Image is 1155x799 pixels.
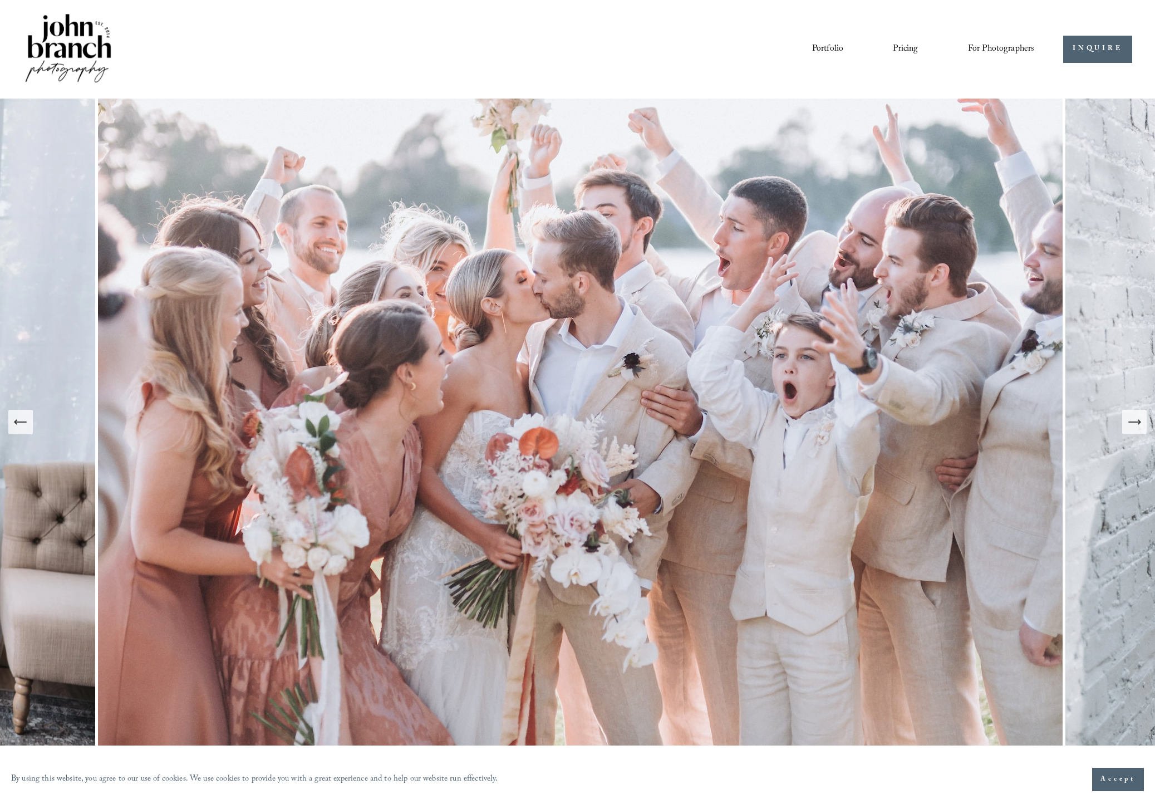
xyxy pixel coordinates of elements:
a: INQUIRE [1063,36,1132,63]
a: Portfolio [812,40,843,58]
span: For Photographers [968,41,1035,58]
span: Accept [1100,774,1136,785]
button: Accept [1092,768,1144,791]
a: folder dropdown [968,40,1035,58]
button: Next Slide [1122,410,1147,434]
button: Previous Slide [8,410,33,434]
img: John Branch IV Photography [23,12,114,87]
a: Pricing [893,40,918,58]
img: A wedding party celebrating outdoors, featuring a bride and groom kissing amidst cheering bridesm... [95,99,1065,746]
p: By using this website, you agree to our use of cookies. We use cookies to provide you with a grea... [11,772,498,788]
